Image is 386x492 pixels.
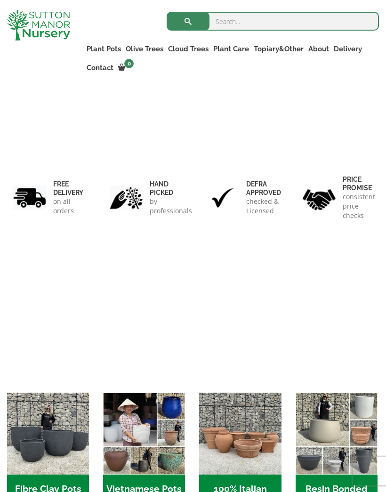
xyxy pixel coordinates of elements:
img: 3.jpg [206,186,239,210]
p: checked & Licensed [246,197,281,216]
a: 0 [116,61,137,74]
input: Search... [167,12,379,31]
span: 0 [124,59,134,68]
img: 1.jpg [13,186,46,210]
h6: Price promise [343,175,375,192]
a: Delivery [331,42,364,56]
p: by professionals [150,197,192,216]
img: Home - 1B137C32 8D99 4B1A AA2F 25D5E514E47D 1 105 c [199,393,281,475]
a: Olive Trees [123,42,166,56]
h6: FREE DELIVERY [53,180,83,197]
a: Contact [84,61,116,74]
a: Topiary&Other [251,42,306,56]
a: Plant Care [211,42,251,56]
h6: Defra approved [246,180,281,197]
p: on all orders [53,197,83,216]
img: 4.jpg [303,183,336,212]
a: Cloud Trees [166,42,211,56]
a: About [306,42,331,56]
img: Home - 8194B7A3 2818 4562 B9DD 4EBD5DC21C71 1 105 c 1 [7,393,89,475]
p: consistent price checks [343,192,375,220]
img: Home - 67232D1B A461 444F B0F6 BDEDC2C7E10B 1 105 c [296,393,378,475]
img: 2.jpg [110,186,143,210]
h6: hand picked [150,180,192,197]
img: logo [7,9,70,40]
img: Home - 6E921A5B 9E2F 4B13 AB99 4EF601C89C59 1 105 c [103,393,185,475]
a: Plant Pots [84,42,123,56]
